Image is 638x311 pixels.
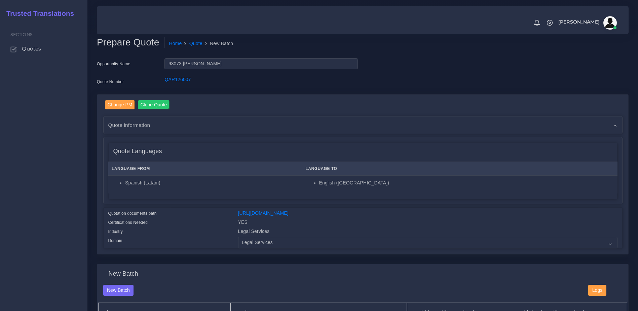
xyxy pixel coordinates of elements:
a: Trusted Translations [2,8,74,19]
label: Domain [108,238,122,244]
span: [PERSON_NAME] [558,20,600,24]
label: Quote Number [97,79,124,85]
label: Certifications Needed [108,219,148,226]
span: Quote information [108,121,150,129]
span: Quotes [22,45,41,53]
a: [URL][DOMAIN_NAME] [238,210,289,216]
span: Sections [10,32,33,37]
li: English ([GEOGRAPHIC_DATA]) [319,179,614,186]
a: Home [169,40,182,47]
h4: New Batch [108,270,138,278]
li: New Batch [202,40,233,47]
h4: Quote Languages [113,148,162,155]
label: Industry [108,229,123,235]
label: Quotation documents path [108,210,157,216]
label: Opportunity Name [97,61,130,67]
a: QAR126007 [164,77,191,82]
a: [PERSON_NAME]avatar [555,16,619,30]
button: Logs [588,285,606,296]
h2: Trusted Translations [2,9,74,18]
th: Language To [302,162,617,176]
button: New Batch [103,285,134,296]
span: Logs [592,287,602,293]
div: Legal Services [233,228,623,237]
a: Quote [189,40,202,47]
a: New Batch [103,287,134,292]
input: Change PM [105,100,135,109]
img: avatar [603,16,617,30]
div: YES [233,219,623,228]
li: Spanish (Latam) [125,179,299,186]
h2: Prepare Quote [97,37,164,48]
input: Clone Quote [138,100,170,109]
th: Language From [108,162,302,176]
a: Quotes [5,42,82,56]
div: Quote information [104,116,622,134]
